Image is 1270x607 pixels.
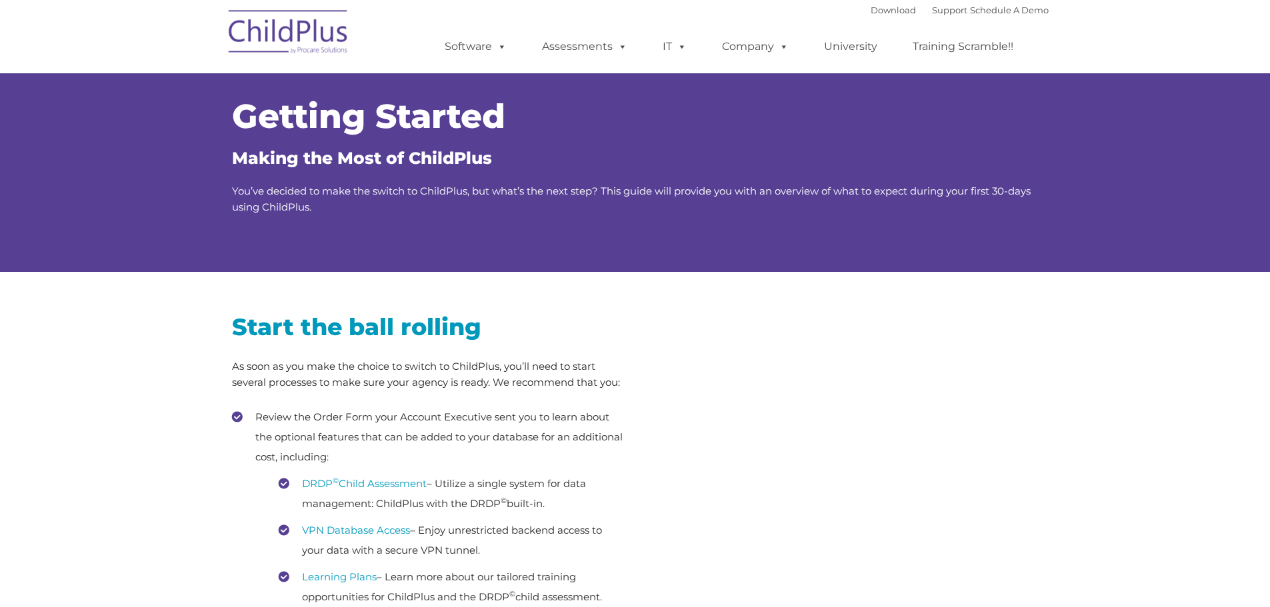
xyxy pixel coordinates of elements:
[871,5,1049,15] font: |
[232,148,492,168] span: Making the Most of ChildPlus
[649,33,700,60] a: IT
[232,185,1031,213] span: You’ve decided to make the switch to ChildPlus, but what’s the next step? This guide will provide...
[501,496,507,505] sup: ©
[509,589,515,598] sup: ©
[302,570,377,583] a: Learning Plans
[899,33,1027,60] a: Training Scramble!!
[932,5,967,15] a: Support
[333,476,339,485] sup: ©
[232,96,505,137] span: Getting Started
[811,33,891,60] a: University
[529,33,641,60] a: Assessments
[222,1,355,67] img: ChildPlus by Procare Solutions
[302,477,427,490] a: DRDP©Child Assessment
[279,474,625,514] li: – Utilize a single system for data management: ChildPlus with the DRDP built-in.
[232,312,625,342] h2: Start the ball rolling
[871,5,916,15] a: Download
[302,524,410,536] a: VPN Database Access
[431,33,520,60] a: Software
[970,5,1049,15] a: Schedule A Demo
[232,358,625,390] p: As soon as you make the choice to switch to ChildPlus, you’ll need to start several processes to ...
[279,520,625,560] li: – Enjoy unrestricted backend access to your data with a secure VPN tunnel.
[709,33,802,60] a: Company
